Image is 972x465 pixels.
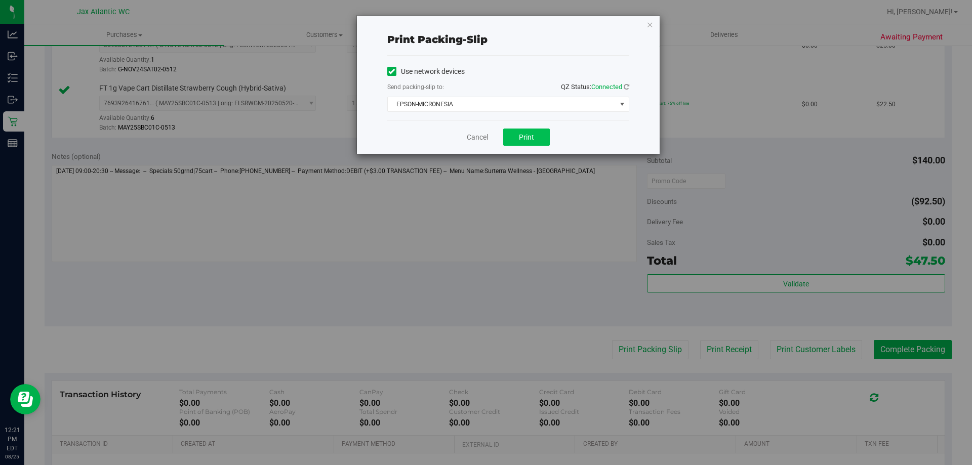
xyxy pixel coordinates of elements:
[561,83,629,91] span: QZ Status:
[387,66,465,77] label: Use network devices
[387,82,444,92] label: Send packing-slip to:
[519,133,534,141] span: Print
[467,132,488,143] a: Cancel
[591,83,622,91] span: Connected
[503,129,550,146] button: Print
[10,384,40,414] iframe: Resource center
[616,97,628,111] span: select
[388,97,616,111] span: EPSON-MICRONESIA
[387,33,488,46] span: Print packing-slip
